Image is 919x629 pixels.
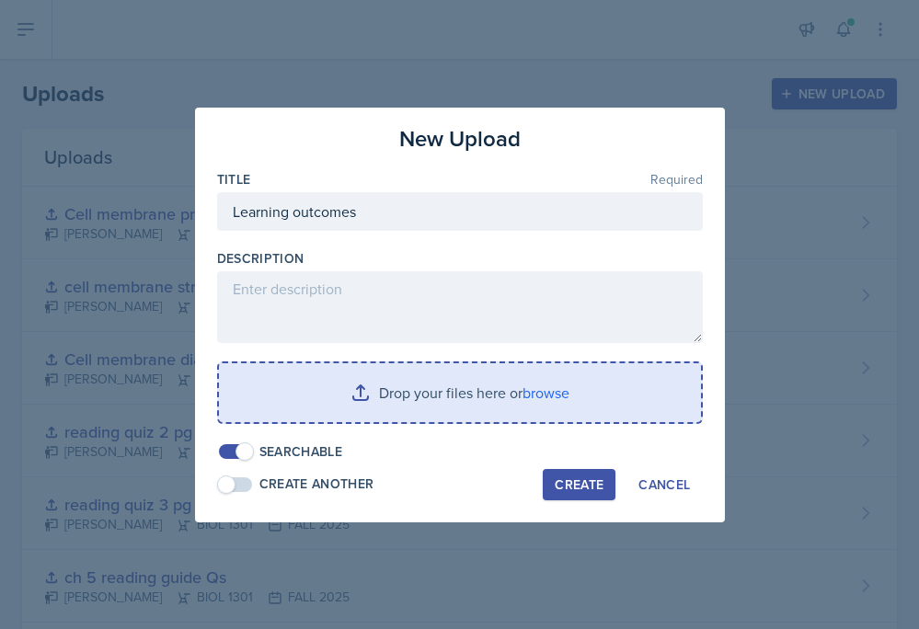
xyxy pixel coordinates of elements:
[626,469,702,500] button: Cancel
[259,442,343,462] div: Searchable
[217,192,703,231] input: Enter title
[555,477,603,492] div: Create
[217,249,304,268] label: Description
[650,173,703,186] span: Required
[217,170,251,189] label: Title
[399,122,521,155] h3: New Upload
[638,477,690,492] div: Cancel
[543,469,615,500] button: Create
[259,475,374,494] div: Create Another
